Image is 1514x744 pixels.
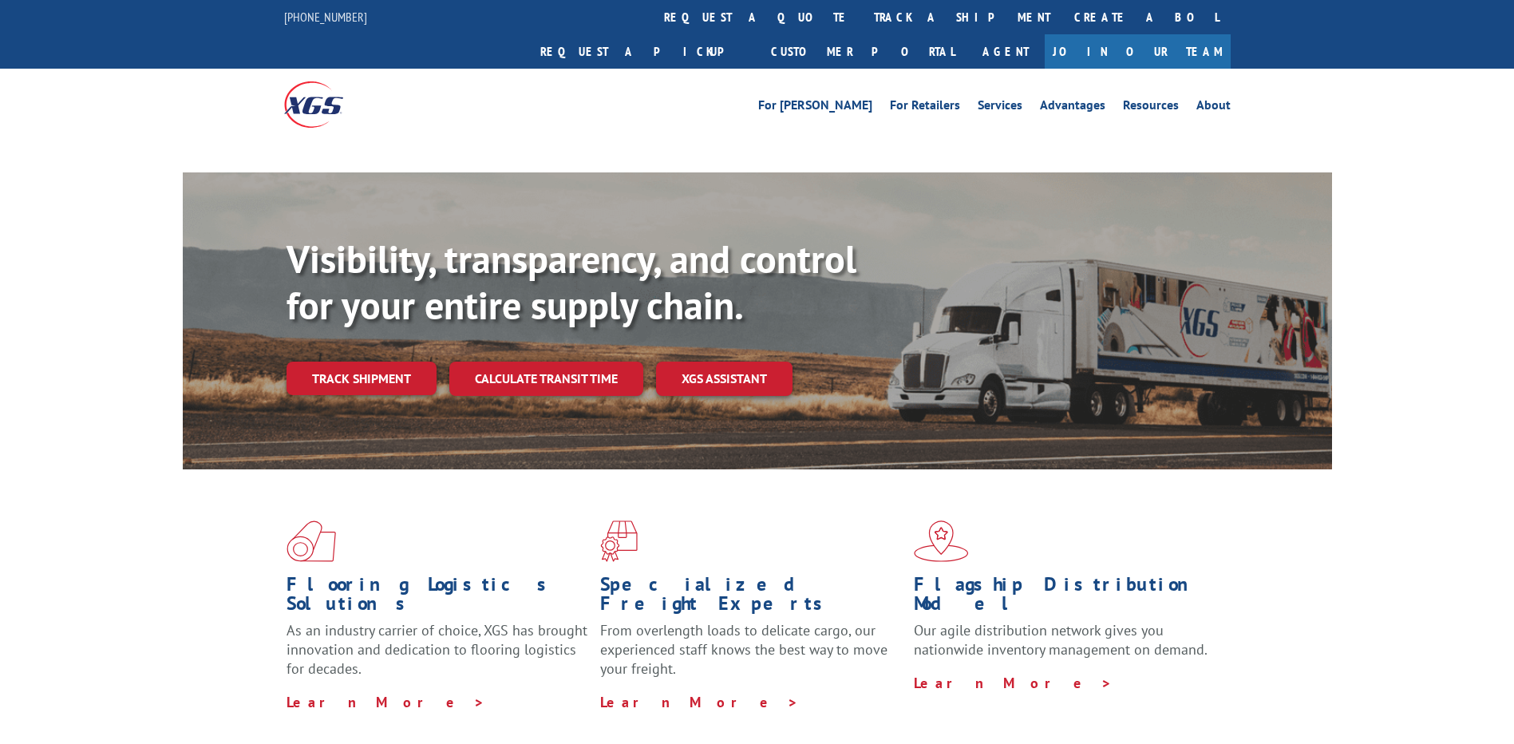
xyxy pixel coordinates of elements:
[287,575,588,621] h1: Flooring Logistics Solutions
[287,362,437,395] a: Track shipment
[759,34,967,69] a: Customer Portal
[656,362,793,396] a: XGS ASSISTANT
[914,621,1208,659] span: Our agile distribution network gives you nationwide inventory management on demand.
[1123,99,1179,117] a: Resources
[287,520,336,562] img: xgs-icon-total-supply-chain-intelligence-red
[914,674,1113,692] a: Learn More >
[449,362,643,396] a: Calculate transit time
[600,693,799,711] a: Learn More >
[758,99,872,117] a: For [PERSON_NAME]
[1045,34,1231,69] a: Join Our Team
[890,99,960,117] a: For Retailers
[978,99,1022,117] a: Services
[967,34,1045,69] a: Agent
[600,520,638,562] img: xgs-icon-focused-on-flooring-red
[1196,99,1231,117] a: About
[284,9,367,25] a: [PHONE_NUMBER]
[914,575,1216,621] h1: Flagship Distribution Model
[528,34,759,69] a: Request a pickup
[287,234,856,330] b: Visibility, transparency, and control for your entire supply chain.
[287,693,485,711] a: Learn More >
[600,621,902,692] p: From overlength loads to delicate cargo, our experienced staff knows the best way to move your fr...
[600,575,902,621] h1: Specialized Freight Experts
[914,520,969,562] img: xgs-icon-flagship-distribution-model-red
[287,621,587,678] span: As an industry carrier of choice, XGS has brought innovation and dedication to flooring logistics...
[1040,99,1105,117] a: Advantages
